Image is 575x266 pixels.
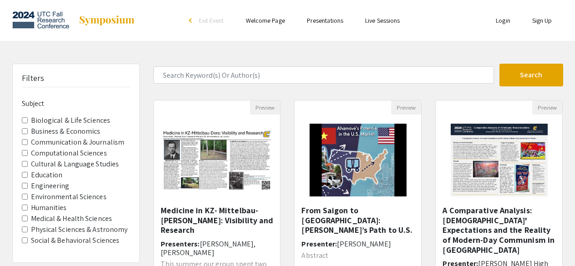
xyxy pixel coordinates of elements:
[161,239,256,257] span: [PERSON_NAME], [PERSON_NAME]
[31,213,112,224] label: Medical & Health Sciences
[307,16,343,25] a: Presentations
[301,251,328,260] span: Abstract
[365,16,400,25] a: Live Sessions
[161,206,274,235] h5: Medicine in KZ- Mittelbau-[PERSON_NAME]: Visibility and Research
[22,99,130,108] h6: Subject
[442,115,557,206] img: <p>A Comparative Analysis: Americans' Expectations and the Reality of Modern-Day Communism in Vie...
[31,235,120,246] label: Social & Behavioral Sciences
[31,224,128,235] label: Physical Sciences & Astronomy
[31,202,67,213] label: Humanities
[153,66,494,84] input: Search Keyword(s) Or Author(s)
[12,9,69,32] img: UTC Fall Research Conference 2024
[31,191,107,202] label: Environmental Sciences
[7,225,39,259] iframe: Chat
[532,16,552,25] a: Sign Up
[499,64,563,86] button: Search
[189,18,194,23] div: arrow_back_ios
[532,100,562,115] button: Preview
[22,73,45,83] h5: Filters
[496,16,510,25] a: Login
[246,16,285,25] a: Welcome Page
[12,9,135,32] a: UTC Fall Research Conference 2024
[31,148,107,159] label: Computational Sciences
[301,206,414,235] h5: From Saigon to [GEOGRAPHIC_DATA]: [PERSON_NAME]’s Path to U.S.
[301,240,414,248] h6: Presenter:
[199,16,224,25] span: Exit Event
[443,206,555,255] h5: A Comparative Analysis: [DEMOGRAPHIC_DATA]' Expectations and the Reality of Modern-Day Communism ...
[31,159,119,170] label: Cultural & Language Studies
[31,126,101,137] label: Business & Economics
[31,137,125,148] label: Communication & Journalism
[300,115,416,206] img: <p>From Saigon to Saginaw: Ahamove’s Path to U.S. </p>
[31,115,111,126] label: Biological & Life Sciences
[31,170,63,181] label: Education
[250,100,280,115] button: Preview
[78,15,135,26] img: Symposium by ForagerOne
[337,239,391,249] span: [PERSON_NAME]
[154,121,280,199] img: <p>Medicine in KZ- Mittelbau-Dora: Visibility and Research</p>
[31,181,70,191] label: Engineering
[391,100,421,115] button: Preview
[161,240,274,257] h6: Presenters:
